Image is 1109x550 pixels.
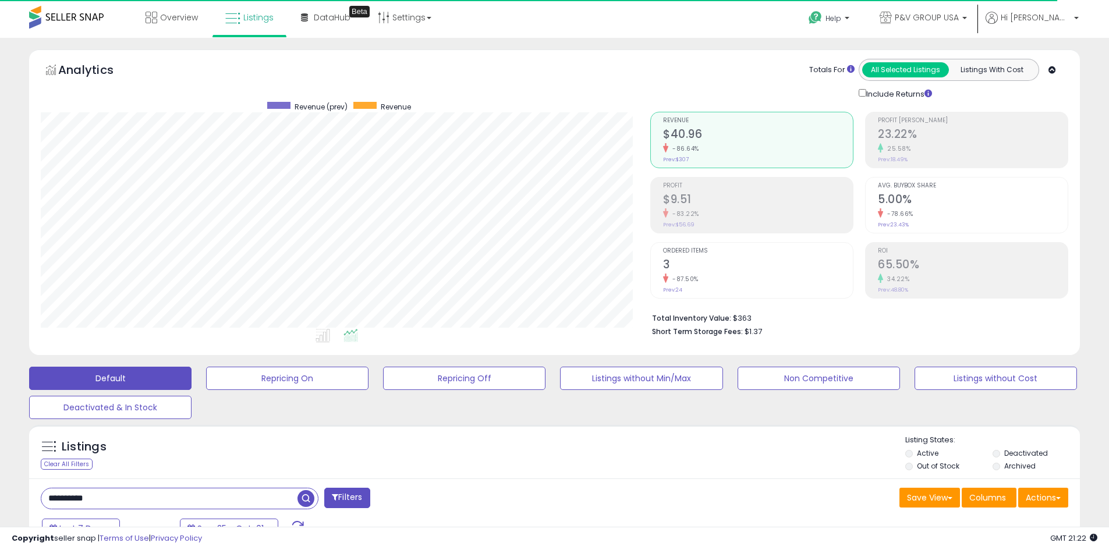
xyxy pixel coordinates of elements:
[895,12,959,23] span: P&V GROUP USA
[738,367,900,390] button: Non Competitive
[663,118,853,124] span: Revenue
[883,144,910,153] small: 25.58%
[915,367,1077,390] button: Listings without Cost
[663,286,682,293] small: Prev: 24
[878,258,1068,274] h2: 65.50%
[100,533,149,544] a: Terms of Use
[663,183,853,189] span: Profit
[1004,448,1048,458] label: Deactivated
[663,127,853,143] h2: $40.96
[652,313,731,323] b: Total Inventory Value:
[663,156,689,163] small: Prev: $307
[809,65,855,76] div: Totals For
[850,87,946,100] div: Include Returns
[1050,533,1097,544] span: 2025-10-9 21:22 GMT
[899,488,960,508] button: Save View
[381,102,411,112] span: Revenue
[799,2,861,38] a: Help
[986,12,1079,38] a: Hi [PERSON_NAME]
[160,12,198,23] span: Overview
[663,221,695,228] small: Prev: $56.69
[206,367,369,390] button: Repricing On
[948,62,1035,77] button: Listings With Cost
[745,326,762,337] span: $1.37
[878,127,1068,143] h2: 23.22%
[29,396,192,419] button: Deactivated & In Stock
[878,156,908,163] small: Prev: 18.49%
[917,461,959,471] label: Out of Stock
[29,367,192,390] button: Default
[1001,12,1071,23] span: Hi [PERSON_NAME]
[825,13,841,23] span: Help
[1004,461,1036,471] label: Archived
[349,6,370,17] div: Tooltip anchor
[12,533,202,544] div: seller snap | |
[668,275,699,283] small: -87.50%
[878,221,909,228] small: Prev: 23.43%
[917,448,938,458] label: Active
[883,275,909,283] small: 34.22%
[663,193,853,208] h2: $9.51
[560,367,722,390] button: Listings without Min/Max
[652,310,1060,324] li: $363
[663,248,853,254] span: Ordered Items
[962,488,1016,508] button: Columns
[41,459,93,470] div: Clear All Filters
[668,210,699,218] small: -83.22%
[878,183,1068,189] span: Avg. Buybox Share
[905,435,1080,446] p: Listing States:
[243,12,274,23] span: Listings
[151,533,202,544] a: Privacy Policy
[878,118,1068,124] span: Profit [PERSON_NAME]
[12,533,54,544] strong: Copyright
[652,327,743,336] b: Short Term Storage Fees:
[878,286,908,293] small: Prev: 48.80%
[808,10,823,25] i: Get Help
[383,367,545,390] button: Repricing Off
[878,248,1068,254] span: ROI
[969,492,1006,503] span: Columns
[314,12,350,23] span: DataHub
[58,62,136,81] h5: Analytics
[668,144,699,153] small: -86.64%
[878,193,1068,208] h2: 5.00%
[295,102,348,112] span: Revenue (prev)
[663,258,853,274] h2: 3
[883,210,913,218] small: -78.66%
[1018,488,1068,508] button: Actions
[62,439,107,455] h5: Listings
[862,62,949,77] button: All Selected Listings
[324,488,370,508] button: Filters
